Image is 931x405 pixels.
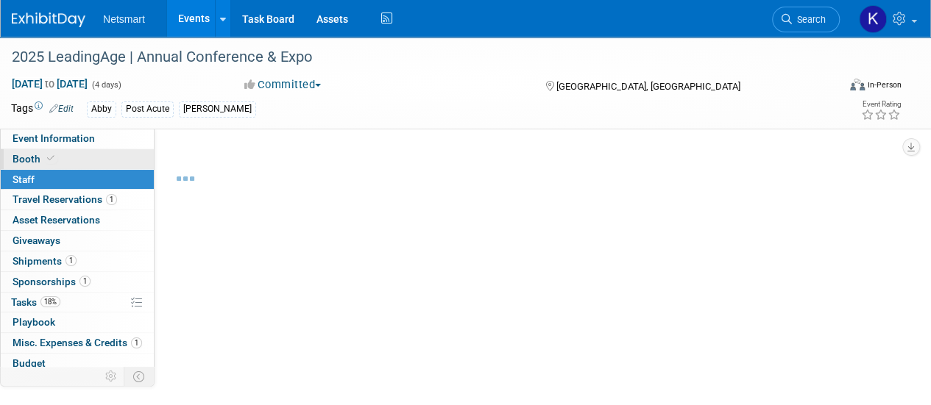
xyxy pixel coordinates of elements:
[79,276,91,287] span: 1
[131,337,142,348] span: 1
[43,78,57,90] span: to
[859,5,887,33] img: Kaitlyn Woicke
[87,101,116,117] div: Abby
[49,104,74,114] a: Edit
[66,255,77,266] span: 1
[13,276,91,287] span: Sponsorships
[103,13,145,25] span: Netsmart
[106,194,117,205] span: 1
[1,210,154,230] a: Asset Reservations
[1,354,154,373] a: Budget
[1,272,154,292] a: Sponsorships1
[850,79,865,90] img: Format-Inperson.png
[12,12,85,27] img: ExhibitDay
[861,101,901,108] div: Event Rating
[13,214,100,226] span: Asset Reservations
[13,357,46,369] span: Budget
[771,76,902,98] div: Event Format
[1,312,154,332] a: Playbook
[13,234,60,246] span: Giveaways
[1,149,154,169] a: Booth
[179,101,256,117] div: [PERSON_NAME]
[13,316,55,328] span: Playbook
[40,296,60,307] span: 18%
[772,7,840,32] a: Search
[13,193,117,205] span: Travel Reservations
[556,81,740,92] span: [GEOGRAPHIC_DATA], [GEOGRAPHIC_DATA]
[124,367,155,386] td: Toggle Event Tabs
[47,154,54,162] i: Booth reservation complete
[1,231,154,251] a: Giveaways
[239,77,327,93] button: Committed
[7,44,826,71] div: 2025 LeadingAge | Annual Conference & Expo
[121,101,174,117] div: Post Acute
[177,176,194,181] img: loading...
[1,293,154,312] a: Tasks18%
[13,132,95,144] span: Event Information
[1,251,154,271] a: Shipments1
[13,153,57,165] span: Booth
[99,367,124,386] td: Personalize Event Tab Strip
[11,77,88,90] span: [DATE] [DATE]
[13,337,142,348] span: Misc. Expenses & Credits
[91,80,121,90] span: (4 days)
[1,170,154,190] a: Staff
[1,333,154,353] a: Misc. Expenses & Credits1
[867,79,902,90] div: In-Person
[1,190,154,209] a: Travel Reservations1
[13,173,35,185] span: Staff
[792,14,826,25] span: Search
[11,296,60,308] span: Tasks
[11,101,74,118] td: Tags
[13,255,77,267] span: Shipments
[1,129,154,148] a: Event Information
